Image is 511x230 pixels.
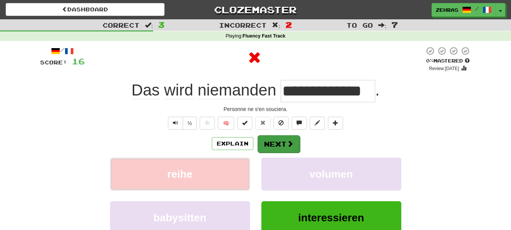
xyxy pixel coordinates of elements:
[6,3,165,16] a: Dashboard
[292,117,307,130] button: Discuss sentence (alt+u)
[197,81,276,99] span: niemanden
[176,3,335,16] a: Clozemaster
[255,117,270,130] button: Reset to 0% Mastered (alt+r)
[212,137,253,150] button: Explain
[391,20,398,29] span: 7
[153,212,206,224] span: babysitten
[40,105,471,113] div: Personne ne s'en souciera.
[167,168,193,180] span: reihe
[183,117,197,130] button: ½
[432,3,496,17] a: zehras /
[309,168,353,180] span: volumen
[475,6,479,11] span: /
[436,6,458,13] span: zehras
[158,20,165,29] span: 3
[429,66,459,71] small: Review: [DATE]
[145,22,153,28] span: :
[72,56,85,66] span: 16
[272,22,280,28] span: :
[261,158,401,191] button: volumen
[258,135,300,153] button: Next
[40,46,85,56] div: /
[200,117,215,130] button: Favorite sentence (alt+f)
[219,21,267,29] span: Incorrect
[273,117,289,130] button: Ignore sentence (alt+i)
[237,117,252,130] button: Set this sentence to 100% Mastered (alt+m)
[164,81,193,99] span: wird
[375,81,380,99] span: .
[166,117,197,130] div: Text-to-speech controls
[218,117,234,130] button: 🧠
[242,33,285,39] strong: Fluency Fast Track
[40,59,67,66] span: Score:
[298,212,364,224] span: interessieren
[168,117,183,130] button: Play sentence audio (ctl+space)
[286,20,292,29] span: 2
[310,117,325,130] button: Edit sentence (alt+d)
[110,158,250,191] button: reihe
[424,58,471,64] div: Mastered
[131,81,160,99] span: Das
[328,117,343,130] button: Add to collection (alt+a)
[103,21,140,29] span: Correct
[378,22,387,28] span: :
[346,21,373,29] span: To go
[426,58,433,64] span: 0 %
